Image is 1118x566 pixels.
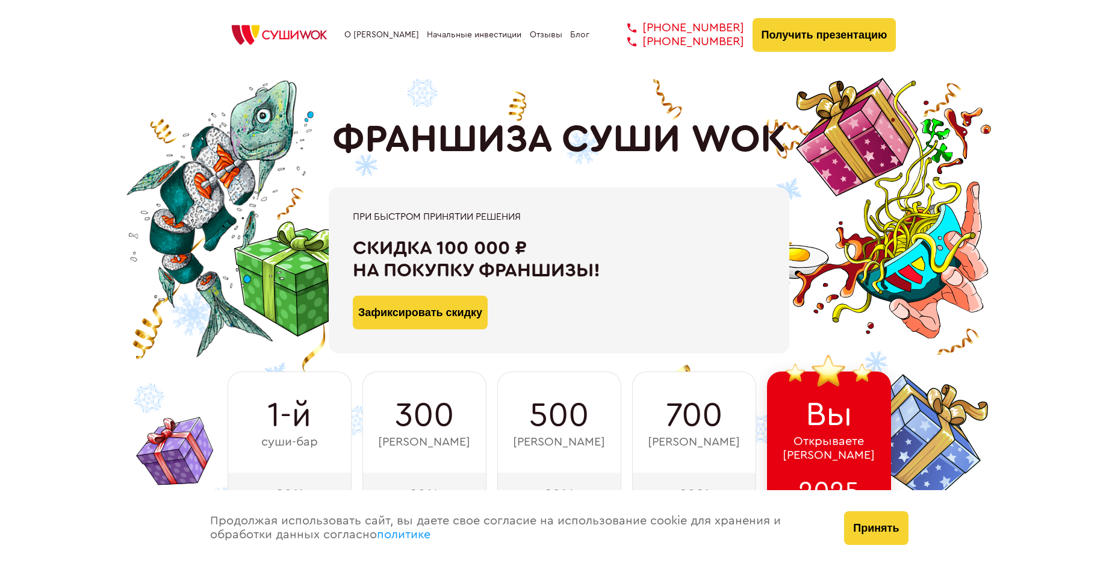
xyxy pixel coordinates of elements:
[570,30,589,40] a: Блог
[497,473,621,516] div: 2016
[530,30,562,40] a: Отзывы
[353,237,765,282] div: Скидка 100 000 ₽ на покупку франшизы!
[648,435,740,449] span: [PERSON_NAME]
[395,396,454,435] span: 300
[362,473,486,516] div: 2014
[267,396,311,435] span: 1-й
[344,30,419,40] a: О [PERSON_NAME]
[377,529,430,541] a: политике
[609,21,744,35] a: [PHONE_NUMBER]
[198,490,833,566] div: Продолжая использовать сайт, вы даете свое согласие на использование cookie для хранения и обрабо...
[353,211,765,222] div: При быстром принятии решения
[332,117,786,162] h1: ФРАНШИЗА СУШИ WOK
[427,30,521,40] a: Начальные инвестиции
[261,435,318,449] span: суши-бар
[609,35,744,49] a: [PHONE_NUMBER]
[513,435,605,449] span: [PERSON_NAME]
[353,296,488,329] button: Зафиксировать скидку
[529,396,589,435] span: 500
[666,396,722,435] span: 700
[632,473,756,516] div: 2021
[844,511,908,545] button: Принять
[378,435,470,449] span: [PERSON_NAME]
[228,473,352,516] div: 2011
[806,396,852,434] span: Вы
[222,22,337,48] img: СУШИWOK
[783,435,875,462] span: Открываете [PERSON_NAME]
[753,18,896,52] button: Получить презентацию
[767,473,891,516] div: 2025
